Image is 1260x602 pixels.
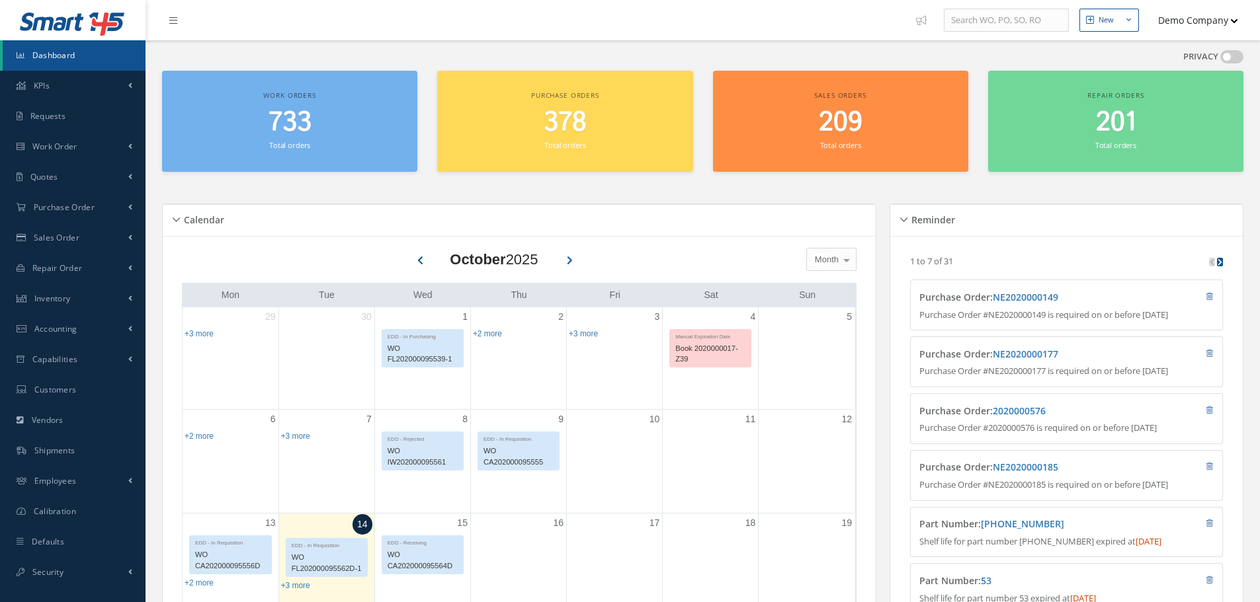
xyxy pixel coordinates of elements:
h4: Part Number [919,519,1136,530]
p: 1 to 7 of 31 [910,255,953,267]
a: NE2020000149 [993,291,1058,303]
a: October 4, 2025 [748,307,759,326]
small: Total orders [269,140,310,150]
span: Customers [34,384,77,395]
a: Show 3 more events [281,581,310,590]
a: Friday [607,287,623,303]
span: Purchase orders [531,91,599,100]
a: 2020000576 [993,404,1046,417]
span: : [990,404,1046,417]
span: 378 [544,104,587,141]
td: October 9, 2025 [470,409,566,513]
span: Dashboard [32,50,75,61]
span: : [990,461,1058,473]
h4: Purchase Order [919,462,1136,473]
a: Saturday [702,287,721,303]
span: Sales orders [814,91,866,100]
span: Inventory [34,293,71,304]
h4: Purchase Order [919,406,1136,417]
span: Work Order [32,141,77,152]
span: 209 [819,104,862,141]
button: Demo Company [1146,7,1238,33]
td: October 12, 2025 [759,409,855,513]
small: Total orders [544,140,585,150]
p: Purchase Order #2020000576 is required on or before [DATE] [919,422,1214,435]
a: 53 [981,574,991,587]
td: October 3, 2025 [567,307,663,410]
a: October 7, 2025 [364,410,374,429]
a: Show 2 more events [473,329,502,338]
a: October 12, 2025 [839,410,855,429]
div: EDD - In Requisition [190,536,271,547]
div: EDD - In Requisition [478,432,559,443]
a: October 16, 2025 [550,513,566,533]
td: September 30, 2025 [278,307,374,410]
a: October 9, 2025 [556,410,566,429]
div: EDD - In Requisition [286,539,367,550]
small: Total orders [820,140,861,150]
td: October 7, 2025 [278,409,374,513]
h4: Part Number [919,576,1136,587]
span: Sales Order [34,232,79,243]
a: September 29, 2025 [263,307,278,326]
span: KPIs [34,80,50,91]
a: October 6, 2025 [268,410,278,429]
span: Repair Order [32,262,83,274]
a: Dashboard [3,40,146,71]
span: Requests [30,110,65,122]
a: October 18, 2025 [743,513,759,533]
span: Vendors [32,414,63,426]
h4: Purchase Order [919,349,1136,360]
a: Wednesday [411,287,435,303]
a: Show 2 more events [185,432,214,441]
td: October 10, 2025 [567,409,663,513]
span: Quotes [30,171,58,182]
span: Purchase Order [34,202,95,213]
div: WO CA202000095556D [190,547,271,574]
td: October 5, 2025 [759,307,855,410]
b: October [450,251,505,268]
span: Shipments [34,445,75,456]
span: : [990,348,1058,360]
a: October 1, 2025 [460,307,470,326]
div: New [1099,15,1114,26]
a: October 5, 2025 [844,307,855,326]
div: Manual Expiration Date [670,330,751,341]
button: New [1079,9,1139,32]
div: WO CA202000095555 [478,443,559,470]
td: September 29, 2025 [183,307,278,410]
p: Shelf life for part number [PHONE_NUMBER] expired at [919,535,1214,548]
span: : [978,517,1064,530]
td: October 4, 2025 [663,307,759,410]
a: Sunday [796,287,818,303]
span: Work orders [263,91,315,100]
span: 201 [1096,104,1136,141]
div: Book 2020000017-Z39 [670,341,751,367]
a: Show 3 more events [281,432,310,441]
label: PRIVACY [1183,50,1218,63]
a: Show 3 more events [185,329,214,338]
a: Show 3 more events [569,329,598,338]
span: : [990,291,1058,303]
span: Security [32,566,63,578]
a: Work orders 733 Total orders [162,71,417,172]
div: WO IW202000095561 [382,443,463,470]
p: Purchase Order #NE2020000149 is required on or before [DATE] [919,309,1214,322]
h4: Purchase Order [919,292,1136,303]
td: October 2, 2025 [470,307,566,410]
div: WO FL202000095539-1 [382,341,463,367]
small: Total orders [1095,140,1136,150]
span: Repair orders [1087,91,1144,100]
a: October 17, 2025 [647,513,663,533]
span: 733 [269,104,312,141]
a: Monday [219,287,242,303]
a: Sales orders 209 Total orders [713,71,968,172]
a: Thursday [508,287,529,303]
span: Calibration [34,506,76,517]
span: Employees [34,475,77,486]
a: October 2, 2025 [556,307,566,326]
a: October 14, 2025 [353,514,372,535]
td: October 11, 2025 [663,409,759,513]
a: NE2020000177 [993,348,1058,360]
div: WO FL202000095562D-1 [286,550,367,576]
